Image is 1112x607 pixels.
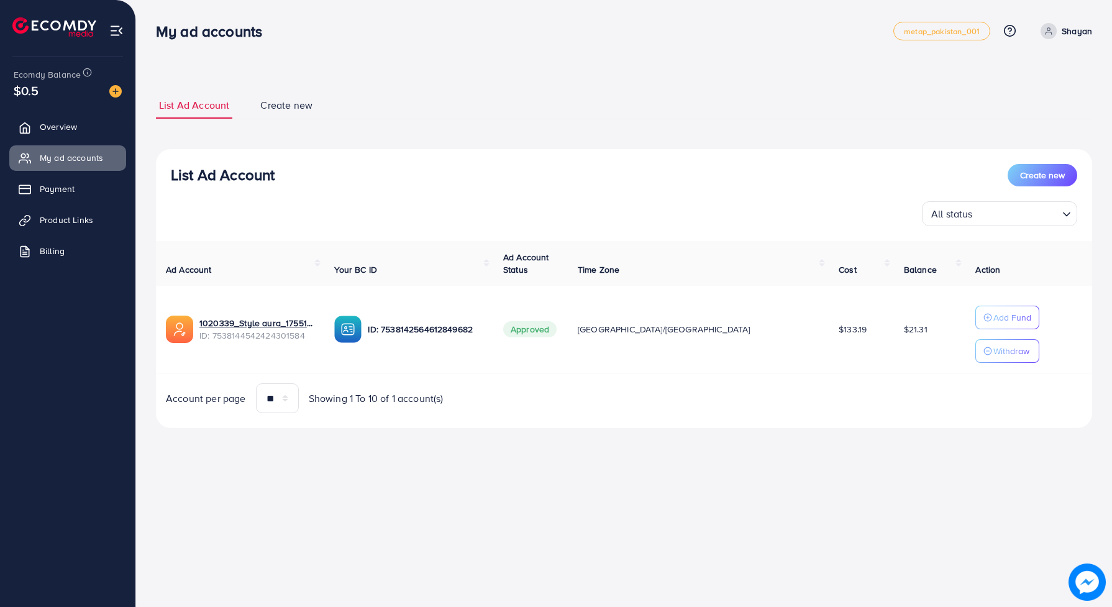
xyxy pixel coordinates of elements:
span: [GEOGRAPHIC_DATA]/[GEOGRAPHIC_DATA] [578,323,750,335]
span: Create new [260,98,312,112]
span: ID: 7538144542424301584 [199,329,314,342]
span: Account per page [166,391,246,406]
span: List Ad Account [159,98,229,112]
span: My ad accounts [40,152,103,164]
div: <span class='underline'>1020339_Style aura_1755111058702</span></br>7538144542424301584 [199,317,314,342]
span: Ad Account Status [503,251,549,276]
img: ic-ads-acc.e4c84228.svg [166,316,193,343]
img: ic-ba-acc.ded83a64.svg [334,316,362,343]
div: Search for option [922,201,1077,226]
span: Payment [40,183,75,195]
span: Overview [40,121,77,133]
p: Add Fund [993,310,1031,325]
img: image [109,85,122,98]
span: Approved [503,321,557,337]
input: Search for option [977,203,1057,223]
button: Withdraw [975,339,1039,363]
p: Withdraw [993,344,1029,358]
a: 1020339_Style aura_1755111058702 [199,317,314,329]
span: Action [975,263,1000,276]
p: Shayan [1062,24,1092,39]
span: Balance [904,263,937,276]
span: $133.19 [839,323,867,335]
h3: List Ad Account [171,166,275,184]
img: image [1069,564,1106,601]
a: metap_pakistan_001 [893,22,990,40]
span: Cost [839,263,857,276]
a: My ad accounts [9,145,126,170]
span: Ad Account [166,263,212,276]
a: Product Links [9,208,126,232]
img: logo [12,17,96,37]
span: Showing 1 To 10 of 1 account(s) [309,391,444,406]
span: Product Links [40,214,93,226]
button: Add Fund [975,306,1039,329]
span: All status [929,205,975,223]
img: menu [109,24,124,38]
p: ID: 7538142564612849682 [368,322,483,337]
span: Create new [1020,169,1065,181]
span: Ecomdy Balance [14,68,81,81]
span: $21.31 [904,323,927,335]
span: Time Zone [578,263,619,276]
h3: My ad accounts [156,22,272,40]
a: Billing [9,239,126,263]
span: Billing [40,245,65,257]
a: Payment [9,176,126,201]
span: metap_pakistan_001 [904,27,980,35]
a: Overview [9,114,126,139]
span: Your BC ID [334,263,377,276]
button: Create new [1008,164,1077,186]
a: Shayan [1036,23,1092,39]
span: $0.5 [14,81,39,99]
